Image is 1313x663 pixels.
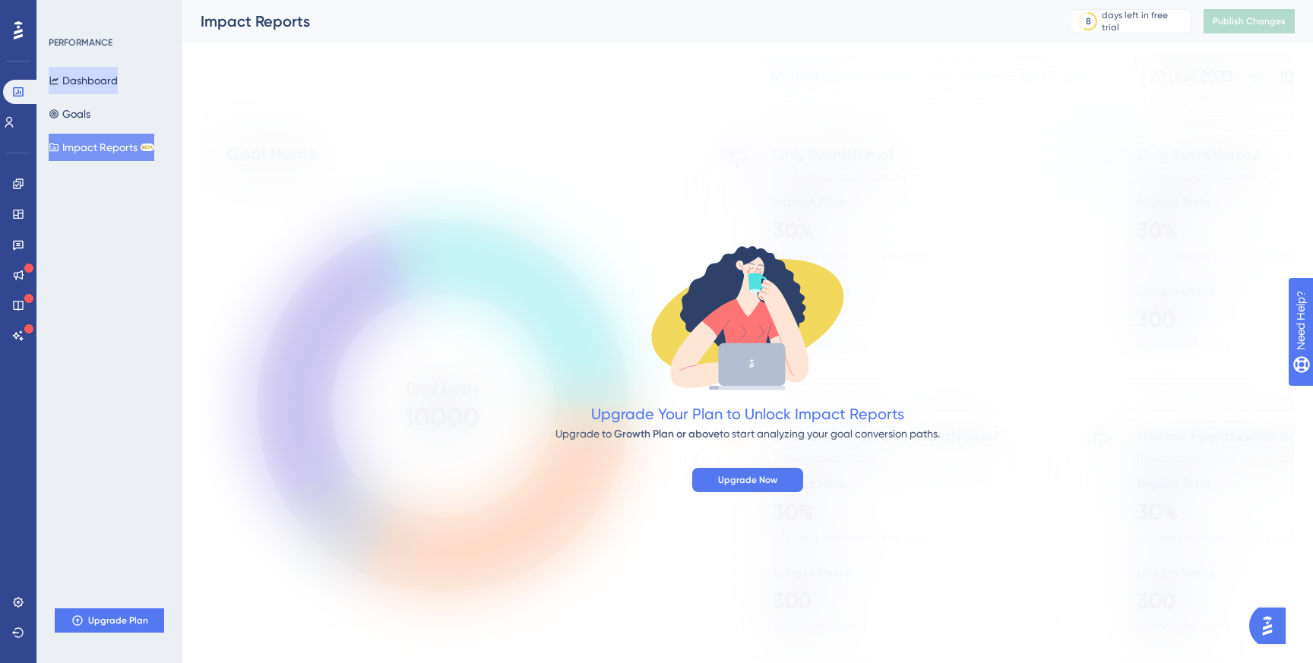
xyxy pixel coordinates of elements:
div: Impact Reports [201,11,1032,32]
div: BETA [141,144,154,151]
button: Publish Changes [1204,9,1295,33]
div: PERFORMANCE [49,36,112,49]
span: Upgrade to to start analyzing your goal conversion paths. [555,428,940,440]
iframe: UserGuiding AI Assistant Launcher [1249,603,1295,649]
button: Upgrade Now [692,468,803,492]
span: Growth Plan or above [614,428,720,440]
button: Dashboard [49,67,118,94]
span: Upgrade Plan [88,614,148,627]
div: 8 [1086,15,1091,27]
span: Publish Changes [1213,15,1286,27]
button: Upgrade Plan [55,608,164,633]
button: Goals [49,100,90,128]
div: days left in free trial [1102,9,1186,33]
span: Upgrade Your Plan to Unlock Impact Reports [591,405,904,423]
button: Impact ReportsBETA [49,134,154,161]
span: Need Help? [36,4,95,22]
span: Upgrade Now [718,474,777,486]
